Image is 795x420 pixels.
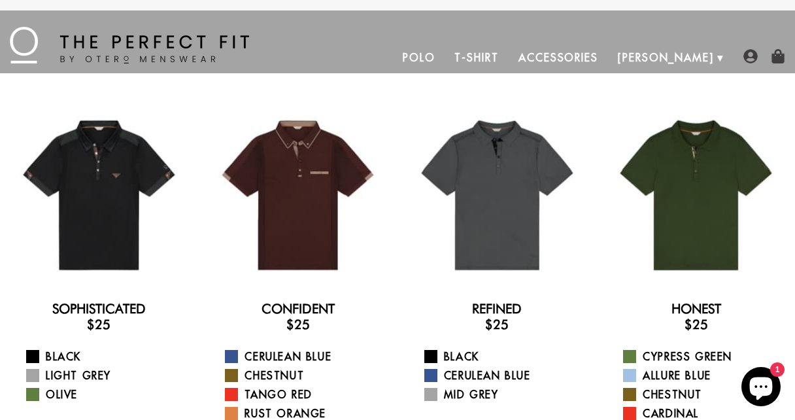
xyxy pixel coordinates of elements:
a: Mid Grey [424,387,586,402]
a: Refined [472,301,522,317]
a: Cypress Green [623,349,785,364]
a: Confident [262,301,335,317]
a: Accessories [509,42,608,73]
h3: $25 [209,317,387,332]
h3: $25 [607,317,785,332]
a: Honest [671,301,721,317]
a: Black [424,349,586,364]
a: Cerulean Blue [225,349,387,364]
h3: $25 [10,317,188,332]
a: [PERSON_NAME] [608,42,724,73]
a: Olive [26,387,188,402]
img: shopping-bag-icon.png [771,49,785,63]
a: Cerulean Blue [424,368,586,383]
a: Allure Blue [623,368,785,383]
a: Sophisticated [52,301,146,317]
a: Polo [393,42,445,73]
a: Black [26,349,188,364]
a: Chestnut [225,368,387,383]
a: Light Grey [26,368,188,383]
a: T-Shirt [445,42,508,73]
inbox-online-store-chat: Shopify online store chat [737,367,785,410]
img: user-account-icon.png [743,49,758,63]
h3: $25 [408,317,586,332]
img: The Perfect Fit - by Otero Menswear - Logo [10,27,249,63]
a: Chestnut [623,387,785,402]
a: Tango Red [225,387,387,402]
